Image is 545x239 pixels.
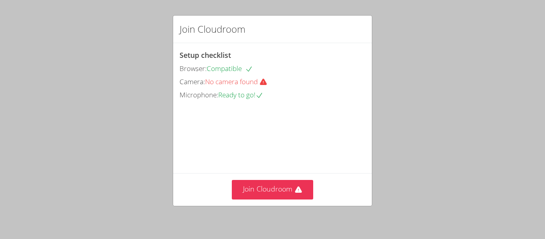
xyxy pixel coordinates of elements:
[180,90,218,99] span: Microphone:
[205,77,274,86] span: No camera found
[180,64,207,73] span: Browser:
[207,64,253,73] span: Compatible
[180,77,205,86] span: Camera:
[180,22,245,36] h2: Join Cloudroom
[232,180,314,199] button: Join Cloudroom
[180,50,231,60] span: Setup checklist
[218,90,263,99] span: Ready to go!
